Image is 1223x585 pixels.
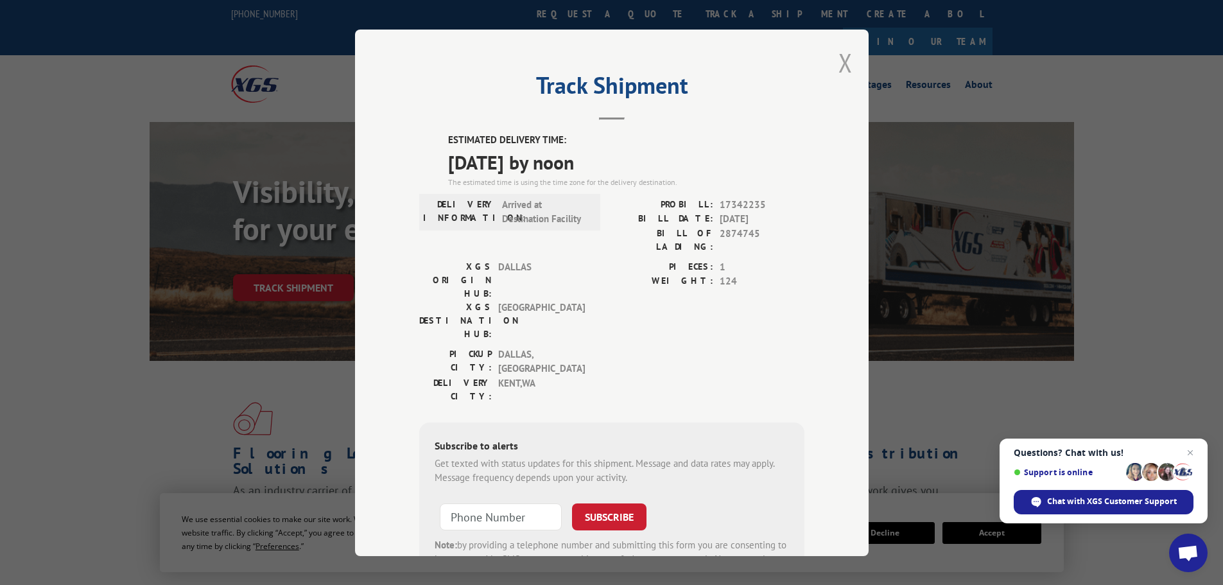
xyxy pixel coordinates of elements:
label: PIECES: [612,259,713,274]
button: SUBSCRIBE [572,503,646,530]
h2: Track Shipment [419,76,804,101]
input: Phone Number [440,503,562,530]
div: Get texted with status updates for this shipment. Message and data rates may apply. Message frequ... [435,456,789,485]
label: PROBILL: [612,197,713,212]
label: ESTIMATED DELIVERY TIME: [448,133,804,148]
label: BILL DATE: [612,212,713,227]
a: Open chat [1169,534,1208,572]
label: PICKUP CITY: [419,347,492,376]
span: Support is online [1014,467,1122,477]
div: The estimated time is using the time zone for the delivery destination. [448,176,804,188]
span: Chat with XGS Customer Support [1014,490,1193,514]
span: 124 [720,274,804,289]
span: 2874745 [720,226,804,253]
span: DALLAS [498,259,585,300]
div: Subscribe to alerts [435,437,789,456]
span: Questions? Chat with us! [1014,448,1193,458]
span: [GEOGRAPHIC_DATA] [498,300,585,340]
label: BILL OF LADING: [612,226,713,253]
span: KENT , WA [498,376,585,403]
span: Chat with XGS Customer Support [1047,496,1177,507]
button: Close modal [838,46,853,80]
span: Arrived at Destination Facility [502,197,589,226]
label: WEIGHT: [612,274,713,289]
span: [DATE] [720,212,804,227]
span: [DATE] by noon [448,147,804,176]
div: by providing a telephone number and submitting this form you are consenting to be contacted by SM... [435,537,789,581]
label: XGS ORIGIN HUB: [419,259,492,300]
label: XGS DESTINATION HUB: [419,300,492,340]
span: 17342235 [720,197,804,212]
span: DALLAS , [GEOGRAPHIC_DATA] [498,347,585,376]
span: 1 [720,259,804,274]
label: DELIVERY INFORMATION: [423,197,496,226]
strong: Note: [435,538,457,550]
label: DELIVERY CITY: [419,376,492,403]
